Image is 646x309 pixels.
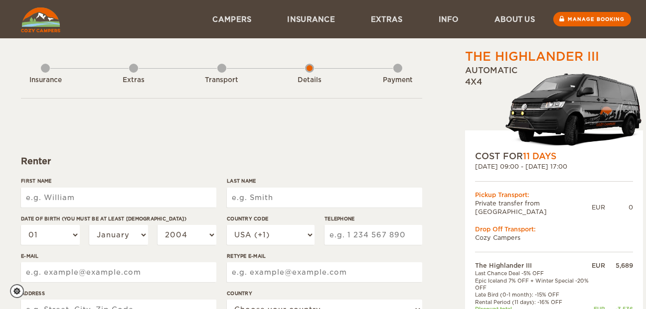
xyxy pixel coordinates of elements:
[227,290,422,297] label: Country
[370,76,425,85] div: Payment
[282,76,337,85] div: Details
[21,177,216,185] label: First Name
[194,76,249,85] div: Transport
[21,290,216,297] label: Address
[324,215,422,222] label: Telephone
[227,215,315,222] label: Country Code
[18,76,73,85] div: Insurance
[475,225,633,233] div: Drop Off Transport:
[227,177,422,185] label: Last Name
[475,270,592,277] td: Last Chance Deal -5% OFF
[475,191,633,199] div: Pickup Transport:
[475,233,633,242] td: Cozy Campers
[21,252,216,260] label: E-mail
[227,262,422,282] input: e.g. example@example.com
[592,203,605,211] div: EUR
[553,12,631,26] a: Manage booking
[465,48,599,65] div: The Highlander III
[523,151,556,161] span: 11 Days
[475,199,592,216] td: Private transfer from [GEOGRAPHIC_DATA]
[10,284,30,298] a: Cookie settings
[227,252,422,260] label: Retype E-mail
[21,7,60,32] img: Cozy Campers
[21,188,216,207] input: e.g. William
[475,162,633,171] div: [DATE] 09:00 - [DATE] 17:00
[324,225,422,245] input: e.g. 1 234 567 890
[21,215,216,222] label: Date of birth (You must be at least [DEMOGRAPHIC_DATA])
[21,262,216,282] input: e.g. example@example.com
[475,261,592,270] td: The Highlander III
[227,188,422,207] input: e.g. Smith
[605,203,633,211] div: 0
[505,68,643,150] img: stor-langur-4.png
[475,299,592,306] td: Rental Period (11 days): -16% OFF
[592,261,605,270] div: EUR
[465,65,643,150] div: Automatic 4x4
[605,261,633,270] div: 5,689
[475,150,633,162] div: COST FOR
[475,291,592,298] td: Late Bird (0-1 month): -15% OFF
[106,76,161,85] div: Extras
[21,155,422,167] div: Renter
[475,277,592,292] td: Epic Iceland 7% OFF + Winter Special -20% OFF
